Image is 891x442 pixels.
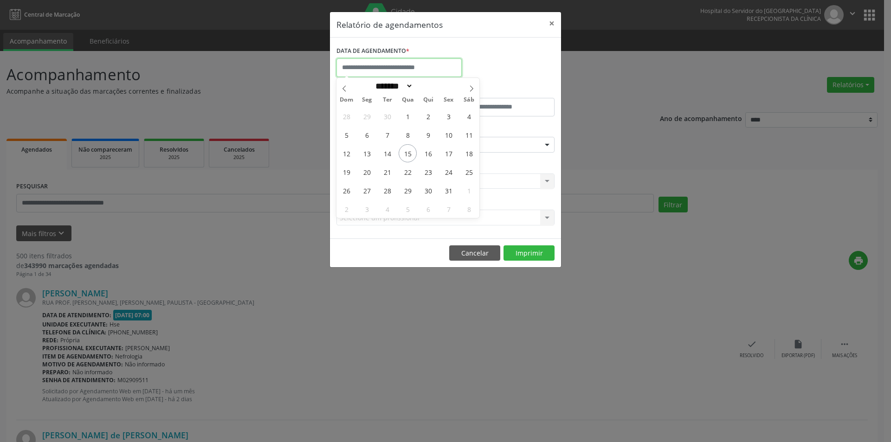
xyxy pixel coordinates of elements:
[419,126,437,144] span: Outubro 9, 2025
[448,83,555,98] label: ATÉ
[378,144,396,162] span: Outubro 14, 2025
[439,107,458,125] span: Outubro 3, 2025
[378,200,396,218] span: Novembro 4, 2025
[337,126,355,144] span: Outubro 5, 2025
[378,107,396,125] span: Setembro 30, 2025
[460,181,478,199] span: Novembro 1, 2025
[399,126,417,144] span: Outubro 8, 2025
[460,107,478,125] span: Outubro 4, 2025
[378,163,396,181] span: Outubro 21, 2025
[460,126,478,144] span: Outubro 11, 2025
[378,126,396,144] span: Outubro 7, 2025
[336,44,409,58] label: DATA DE AGENDAMENTO
[337,181,355,199] span: Outubro 26, 2025
[460,200,478,218] span: Novembro 8, 2025
[419,163,437,181] span: Outubro 23, 2025
[439,97,459,103] span: Sex
[439,144,458,162] span: Outubro 17, 2025
[372,81,413,91] select: Month
[542,12,561,35] button: Close
[439,200,458,218] span: Novembro 7, 2025
[449,245,500,261] button: Cancelar
[419,107,437,125] span: Outubro 2, 2025
[413,81,444,91] input: Year
[358,200,376,218] span: Novembro 3, 2025
[460,144,478,162] span: Outubro 18, 2025
[337,200,355,218] span: Novembro 2, 2025
[358,107,376,125] span: Setembro 29, 2025
[336,19,443,31] h5: Relatório de agendamentos
[358,144,376,162] span: Outubro 13, 2025
[399,200,417,218] span: Novembro 5, 2025
[337,107,355,125] span: Setembro 28, 2025
[358,181,376,199] span: Outubro 27, 2025
[419,181,437,199] span: Outubro 30, 2025
[439,126,458,144] span: Outubro 10, 2025
[419,200,437,218] span: Novembro 6, 2025
[504,245,555,261] button: Imprimir
[399,144,417,162] span: Outubro 15, 2025
[399,163,417,181] span: Outubro 22, 2025
[358,126,376,144] span: Outubro 6, 2025
[460,163,478,181] span: Outubro 25, 2025
[459,97,479,103] span: Sáb
[419,144,437,162] span: Outubro 16, 2025
[357,97,377,103] span: Seg
[418,97,439,103] span: Qui
[398,97,418,103] span: Qua
[336,97,357,103] span: Dom
[378,181,396,199] span: Outubro 28, 2025
[439,163,458,181] span: Outubro 24, 2025
[399,107,417,125] span: Outubro 1, 2025
[439,181,458,199] span: Outubro 31, 2025
[337,163,355,181] span: Outubro 19, 2025
[358,163,376,181] span: Outubro 20, 2025
[377,97,398,103] span: Ter
[337,144,355,162] span: Outubro 12, 2025
[399,181,417,199] span: Outubro 29, 2025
